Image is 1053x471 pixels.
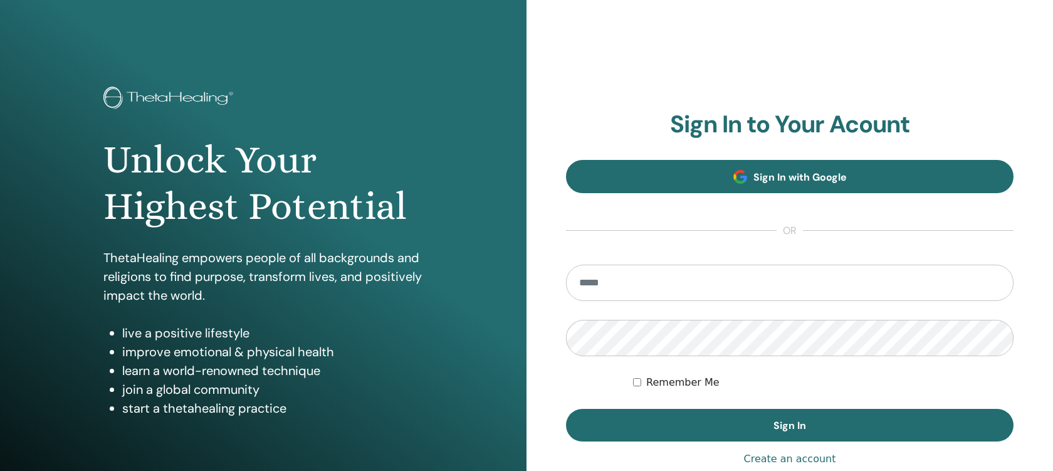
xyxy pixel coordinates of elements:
[566,160,1014,193] a: Sign In with Google
[122,342,423,361] li: improve emotional & physical health
[122,324,423,342] li: live a positive lifestyle
[122,399,423,418] li: start a thetahealing practice
[122,380,423,399] li: join a global community
[646,375,720,390] label: Remember Me
[103,248,423,305] p: ThetaHealing empowers people of all backgrounds and religions to find purpose, transform lives, a...
[743,452,836,467] a: Create an account
[633,375,1014,390] div: Keep me authenticated indefinitely or until I manually logout
[566,409,1014,442] button: Sign In
[566,110,1014,139] h2: Sign In to Your Acount
[122,361,423,380] li: learn a world-renowned technique
[753,171,847,184] span: Sign In with Google
[777,223,803,238] span: or
[773,419,806,432] span: Sign In
[103,137,423,230] h1: Unlock Your Highest Potential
